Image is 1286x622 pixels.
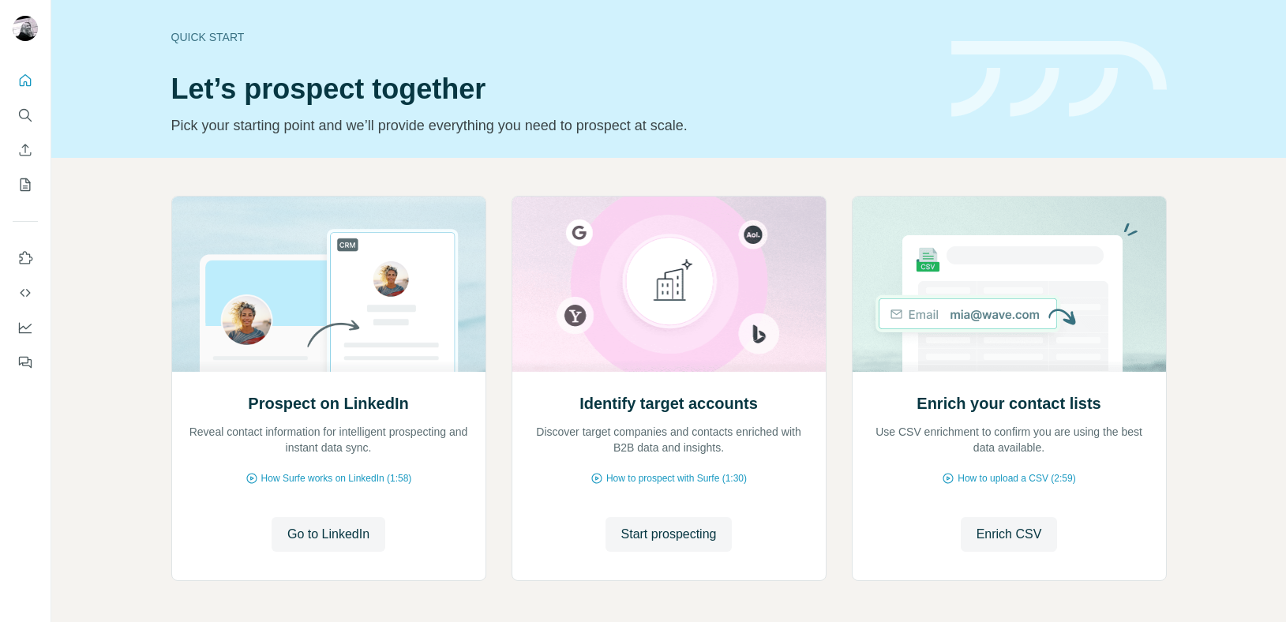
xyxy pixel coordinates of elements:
span: How Surfe works on LinkedIn (1:58) [261,471,412,485]
button: Quick start [13,66,38,95]
p: Pick your starting point and we’ll provide everything you need to prospect at scale. [171,114,932,137]
img: Avatar [13,16,38,41]
h2: Identify target accounts [579,392,758,414]
button: Enrich CSV [13,136,38,164]
img: banner [951,41,1167,118]
button: Dashboard [13,313,38,342]
span: How to upload a CSV (2:59) [958,471,1075,485]
img: Identify target accounts [512,197,827,372]
button: Feedback [13,348,38,377]
span: Start prospecting [621,525,717,544]
img: Enrich your contact lists [852,197,1167,372]
button: Enrich CSV [961,517,1058,552]
button: Use Surfe on LinkedIn [13,244,38,272]
div: Quick start [171,29,932,45]
span: Go to LinkedIn [287,525,369,544]
button: Use Surfe API [13,279,38,307]
h2: Prospect on LinkedIn [248,392,408,414]
span: How to prospect with Surfe (1:30) [606,471,747,485]
button: Start prospecting [606,517,733,552]
button: Search [13,101,38,129]
button: My lists [13,170,38,199]
p: Discover target companies and contacts enriched with B2B data and insights. [528,424,810,455]
p: Reveal contact information for intelligent prospecting and instant data sync. [188,424,470,455]
button: Go to LinkedIn [272,517,385,552]
img: Prospect on LinkedIn [171,197,486,372]
h2: Enrich your contact lists [917,392,1100,414]
p: Use CSV enrichment to confirm you are using the best data available. [868,424,1150,455]
h1: Let’s prospect together [171,73,932,105]
span: Enrich CSV [977,525,1042,544]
